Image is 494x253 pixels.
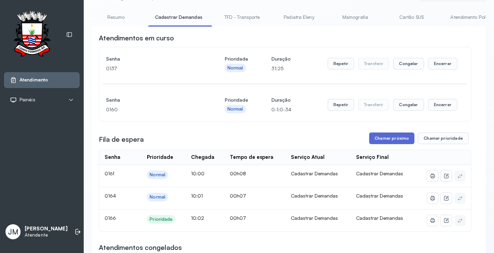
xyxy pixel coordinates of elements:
button: Encerrar [428,99,457,111]
button: Congelar [393,58,424,69]
p: 0-1:0-34 [271,105,291,114]
button: Encerrar [428,58,457,69]
span: 10:00 [191,170,204,176]
h4: Duração [271,95,291,105]
a: TFD - Transporte [217,12,267,23]
p: 0137 [106,64,201,73]
span: 00h07 [230,193,246,199]
span: 0164 [105,193,116,199]
span: 00h07 [230,215,246,221]
p: 0160 [106,105,201,114]
button: Congelar [393,99,424,111]
span: Painéis [20,97,35,103]
div: Normal [150,194,165,200]
button: Transferir [358,99,389,111]
h3: Atendimentos em curso [99,33,174,43]
button: Repetir [328,99,354,111]
span: 10:02 [191,215,204,221]
div: Chegada [191,154,214,161]
div: Prioridade [147,154,173,161]
div: Normal [227,106,243,112]
h4: Senha [106,95,201,105]
span: 10:01 [191,193,203,199]
p: 31:25 [271,64,291,73]
a: Cartão SUS [387,12,435,23]
p: Atendente [25,232,68,238]
h4: Senha [106,54,201,64]
span: Cadastrar Demandas [356,193,403,199]
h3: Fila de espera [99,135,144,144]
div: Normal [227,65,243,71]
span: 0166 [105,215,116,221]
div: Cadastrar Demandas [291,193,345,199]
div: Prioridade [150,216,173,222]
button: Chamar prioridade [418,132,469,144]
div: Cadastrar Demandas [291,215,345,221]
div: Serviço Final [356,154,389,161]
h4: Prioridade [225,95,248,105]
a: Cadastrar Demandas [148,12,209,23]
div: Senha [105,154,120,161]
h3: Atendimentos congelados [99,243,182,252]
button: Chamar próximo [369,132,414,144]
a: Mamografia [331,12,379,23]
h4: Prioridade [225,54,248,64]
img: Logotipo do estabelecimento [7,11,57,59]
a: Atendimento [10,77,74,84]
span: Cadastrar Demandas [356,215,403,221]
div: Serviço Atual [291,154,325,161]
div: Normal [150,172,165,178]
div: Tempo de espera [230,154,273,161]
span: 00h08 [230,170,246,176]
h4: Duração [271,54,291,64]
span: Cadastrar Demandas [356,170,403,176]
span: Atendimento [20,77,48,83]
a: Resumo [92,12,140,23]
a: Pediatra Eleny [275,12,323,23]
span: 0161 [105,170,114,176]
button: Repetir [328,58,354,69]
button: Transferir [358,58,389,69]
p: [PERSON_NAME] [25,226,68,232]
div: Cadastrar Demandas [291,170,345,177]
